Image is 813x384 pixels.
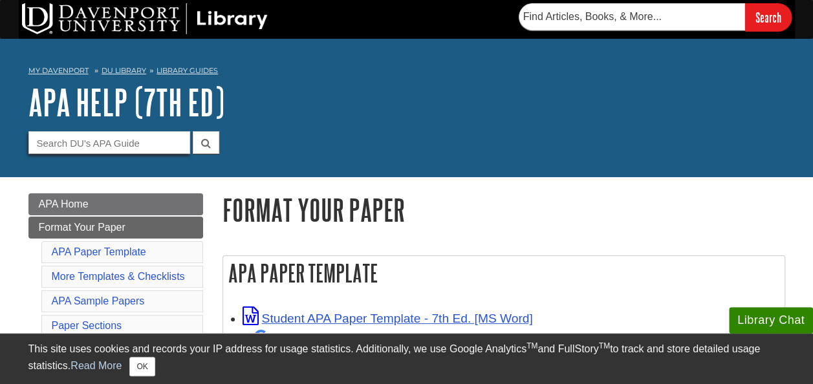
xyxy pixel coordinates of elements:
[28,341,785,376] div: This site uses cookies and records your IP address for usage statistics. Additionally, we use Goo...
[223,256,785,290] h2: APA Paper Template
[599,341,610,350] sup: TM
[22,3,268,34] img: DU Library
[39,222,125,233] span: Format Your Paper
[222,193,785,226] h1: Format Your Paper
[52,271,185,282] a: More Templates & Checklists
[243,312,533,325] a: Link opens in new window
[28,217,203,239] a: Format Your Paper
[39,198,89,209] span: APA Home
[70,360,122,371] a: Read More
[28,65,89,76] a: My Davenport
[52,246,146,257] a: APA Paper Template
[157,66,218,75] a: Library Guides
[129,357,155,376] button: Close
[729,307,813,334] button: Library Chat
[526,341,537,350] sup: TM
[28,193,203,215] a: APA Home
[52,320,122,331] a: Paper Sections
[519,3,745,30] input: Find Articles, Books, & More...
[102,66,146,75] a: DU Library
[28,131,190,154] input: Search DU's APA Guide
[28,82,224,122] a: APA Help (7th Ed)
[745,3,792,31] input: Search
[28,62,785,83] nav: breadcrumb
[519,3,792,31] form: Searches DU Library's articles, books, and more
[52,295,145,306] a: APA Sample Papers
